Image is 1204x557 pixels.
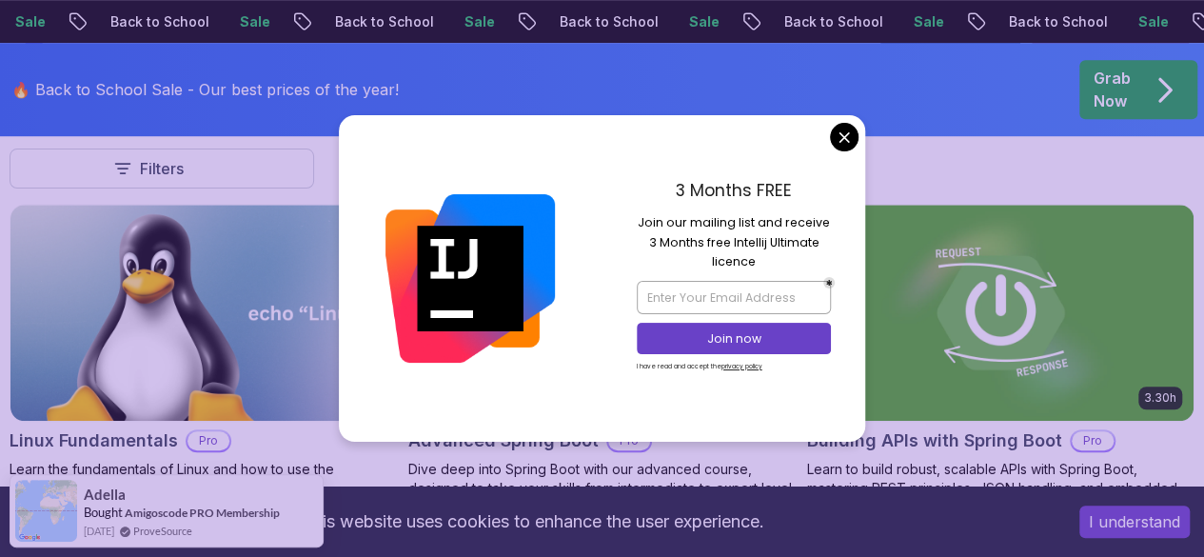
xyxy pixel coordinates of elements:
[133,523,192,539] a: ProveSource
[1144,390,1176,406] p: 3.30h
[1079,506,1190,538] button: Accept cookies
[448,12,509,31] p: Sale
[10,460,397,498] p: Learn the fundamentals of Linux and how to use the command line
[14,501,1051,543] div: This website uses cookies to enhance the user experience.
[15,480,77,542] img: provesource social proof notification image
[673,12,734,31] p: Sale
[10,204,397,498] a: Linux Fundamentals card6.00hLinux FundamentalsProLearn the fundamentals of Linux and how to use t...
[188,431,229,450] p: Pro
[543,12,673,31] p: Back to School
[1072,431,1114,450] p: Pro
[94,12,224,31] p: Back to School
[993,12,1122,31] p: Back to School
[10,149,314,189] button: Filters
[807,428,1062,454] h2: Building APIs with Spring Boot
[140,157,184,180] p: Filters
[319,12,448,31] p: Back to School
[224,12,285,31] p: Sale
[1122,12,1183,31] p: Sale
[11,78,399,101] p: 🔥 Back to School Sale - Our best prices of the year!
[808,205,1194,421] img: Building APIs with Spring Boot card
[408,460,796,498] p: Dive deep into Spring Boot with our advanced course, designed to take your skills from intermedia...
[10,428,178,454] h2: Linux Fundamentals
[807,460,1194,517] p: Learn to build robust, scalable APIs with Spring Boot, mastering REST principles, JSON handling, ...
[898,12,958,31] p: Sale
[10,205,396,421] img: Linux Fundamentals card
[84,487,126,503] span: Adella
[768,12,898,31] p: Back to School
[1094,67,1131,112] p: Grab Now
[84,523,114,539] span: [DATE]
[125,506,280,520] a: Amigoscode PRO Membership
[807,204,1194,517] a: Building APIs with Spring Boot card3.30hBuilding APIs with Spring BootProLearn to build robust, s...
[84,505,123,520] span: Bought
